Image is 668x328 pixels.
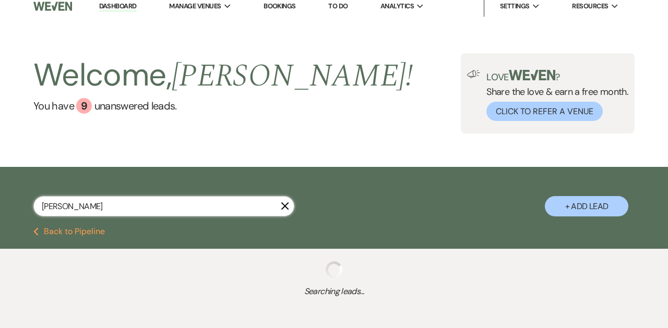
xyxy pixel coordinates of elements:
div: Share the love & earn a free month. [480,70,628,121]
span: Settings [500,1,530,11]
span: Resources [572,1,608,11]
input: Search by name, event date, email address or phone number [33,196,294,216]
button: Click to Refer a Venue [486,102,603,121]
img: weven-logo-green.svg [509,70,555,80]
button: + Add Lead [545,196,628,216]
img: loading spinner [326,261,342,278]
p: Love ? [486,70,628,82]
a: Bookings [264,2,296,10]
h2: Welcome, [33,53,413,98]
img: loud-speaker-illustration.svg [467,70,480,78]
span: Analytics [380,1,414,11]
a: You have 9 unanswered leads. [33,98,413,114]
span: Searching leads... [33,285,635,298]
button: Back to Pipeline [33,227,105,236]
span: Manage Venues [169,1,221,11]
a: To Do [328,2,348,10]
a: Dashboard [99,2,137,11]
div: 9 [76,98,92,114]
span: [PERSON_NAME] ! [172,52,413,100]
